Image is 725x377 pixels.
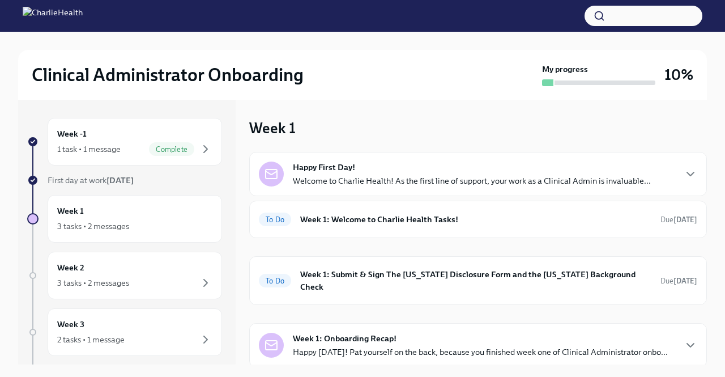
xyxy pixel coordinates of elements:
h6: Week 1: Submit & Sign The [US_STATE] Disclosure Form and the [US_STATE] Background Check [300,268,651,293]
strong: Happy First Day! [293,162,355,173]
h2: Clinical Administrator Onboarding [32,63,304,86]
h3: 10% [664,65,693,85]
span: Complete [149,145,194,154]
span: Due [660,277,697,285]
span: Due [660,215,697,224]
a: To DoWeek 1: Submit & Sign The [US_STATE] Disclosure Form and the [US_STATE] Background CheckDue[... [259,266,697,295]
a: First day at work[DATE] [27,175,222,186]
div: 1 task • 1 message [57,143,121,155]
strong: [DATE] [673,277,697,285]
span: First day at work [48,175,134,185]
p: Happy [DATE]! Pat yourself on the back, because you finished week one of Clinical Administrator o... [293,346,668,358]
span: To Do [259,277,291,285]
strong: [DATE] [673,215,697,224]
a: To DoWeek 1: Welcome to Charlie Health Tasks!Due[DATE] [259,210,697,228]
span: September 1st, 2025 09:00 [660,214,697,225]
strong: Week 1: Onboarding Recap! [293,333,396,344]
strong: My progress [542,63,588,75]
h6: Week 1: Welcome to Charlie Health Tasks! [300,213,651,226]
strong: [DATE] [106,175,134,185]
span: To Do [259,215,291,224]
h3: Week 1 [249,118,296,138]
div: 3 tasks • 2 messages [57,221,129,232]
span: September 3rd, 2025 09:00 [660,276,697,286]
div: 2 tasks • 1 message [57,334,125,345]
a: Week -11 task • 1 messageComplete [27,118,222,166]
h6: Week 2 [57,261,84,274]
h6: Week -1 [57,128,87,140]
h6: Week 3 [57,318,84,331]
div: 3 tasks • 2 messages [57,277,129,289]
h6: Week 1 [57,205,84,217]
a: Week 13 tasks • 2 messages [27,195,222,243]
a: Week 23 tasks • 2 messages [27,252,222,299]
img: CharlieHealth [23,7,83,25]
a: Week 32 tasks • 1 message [27,308,222,356]
p: Welcome to Charlie Health! As the first line of support, your work as a Clinical Admin is invalua... [293,175,651,187]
